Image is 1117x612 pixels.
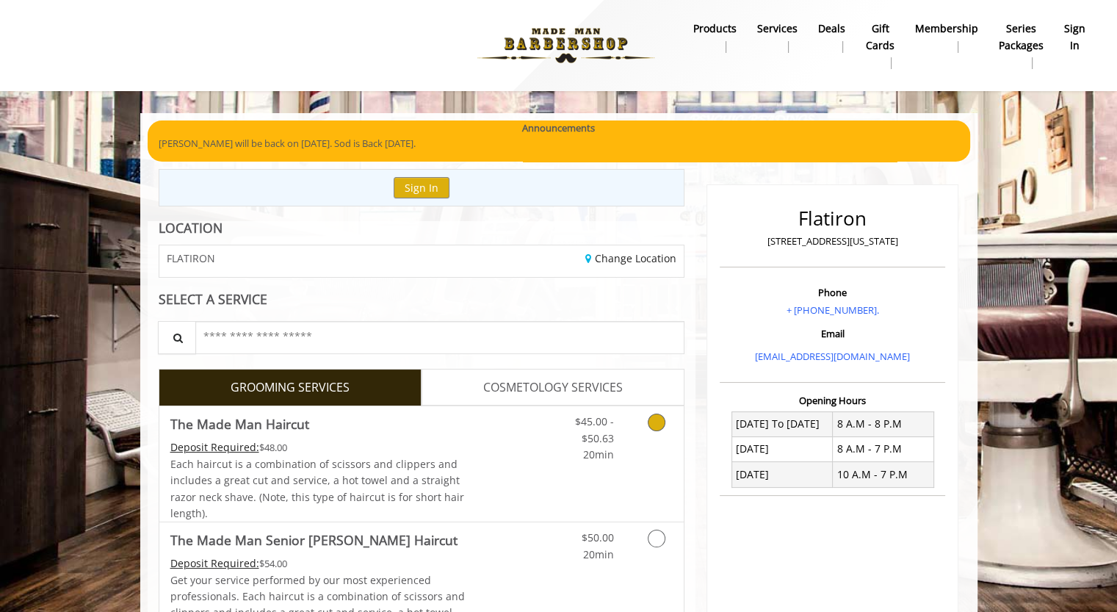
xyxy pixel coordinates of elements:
[170,530,458,550] b: The Made Man Senior [PERSON_NAME] Haircut
[394,177,449,198] button: Sign In
[581,530,613,544] span: $50.00
[1064,21,1085,54] b: sign in
[1054,18,1096,57] a: sign insign in
[757,21,798,37] b: Services
[723,208,941,229] h2: Flatiron
[905,18,988,57] a: MembershipMembership
[585,251,676,265] a: Change Location
[988,18,1054,73] a: Series packagesSeries packages
[747,18,808,57] a: ServicesServices
[999,21,1044,54] b: Series packages
[683,18,747,57] a: Productsproducts
[170,414,309,434] b: The Made Man Haircut
[755,350,910,363] a: [EMAIL_ADDRESS][DOMAIN_NAME]
[833,411,934,436] td: 8 A.M - 8 P.M
[465,5,667,86] img: Made Man Barbershop logo
[170,457,464,520] span: Each haircut is a combination of scissors and clippers and includes a great cut and service, a ho...
[170,556,259,570] span: This service needs some Advance to be paid before we block your appointment
[159,219,223,237] b: LOCATION
[582,547,613,561] span: 20min
[522,120,595,136] b: Announcements
[483,378,623,397] span: COSMETOLOGY SERVICES
[915,21,978,37] b: Membership
[856,18,905,73] a: Gift cardsgift cards
[170,555,466,572] div: $54.00
[731,462,833,487] td: [DATE]
[170,439,466,456] div: $48.00
[723,234,941,249] p: [STREET_ADDRESS][US_STATE]
[170,440,259,454] span: This service needs some Advance to be paid before we block your appointment
[723,287,941,298] h3: Phone
[159,292,685,306] div: SELECT A SERVICE
[833,462,934,487] td: 10 A.M - 7 P.M
[818,21,845,37] b: Deals
[866,21,894,54] b: gift cards
[731,436,833,461] td: [DATE]
[720,395,945,406] h3: Opening Hours
[787,303,879,317] a: + [PHONE_NUMBER].
[574,414,613,444] span: $45.00 - $50.63
[723,328,941,339] h3: Email
[159,136,959,151] p: [PERSON_NAME] will be back on [DATE]. Sod is Back [DATE].
[231,378,350,397] span: GROOMING SERVICES
[833,436,934,461] td: 8 A.M - 7 P.M
[158,321,196,354] button: Service Search
[693,21,737,37] b: products
[167,253,215,264] span: FLATIRON
[808,18,856,57] a: DealsDeals
[731,411,833,436] td: [DATE] To [DATE]
[582,447,613,461] span: 20min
